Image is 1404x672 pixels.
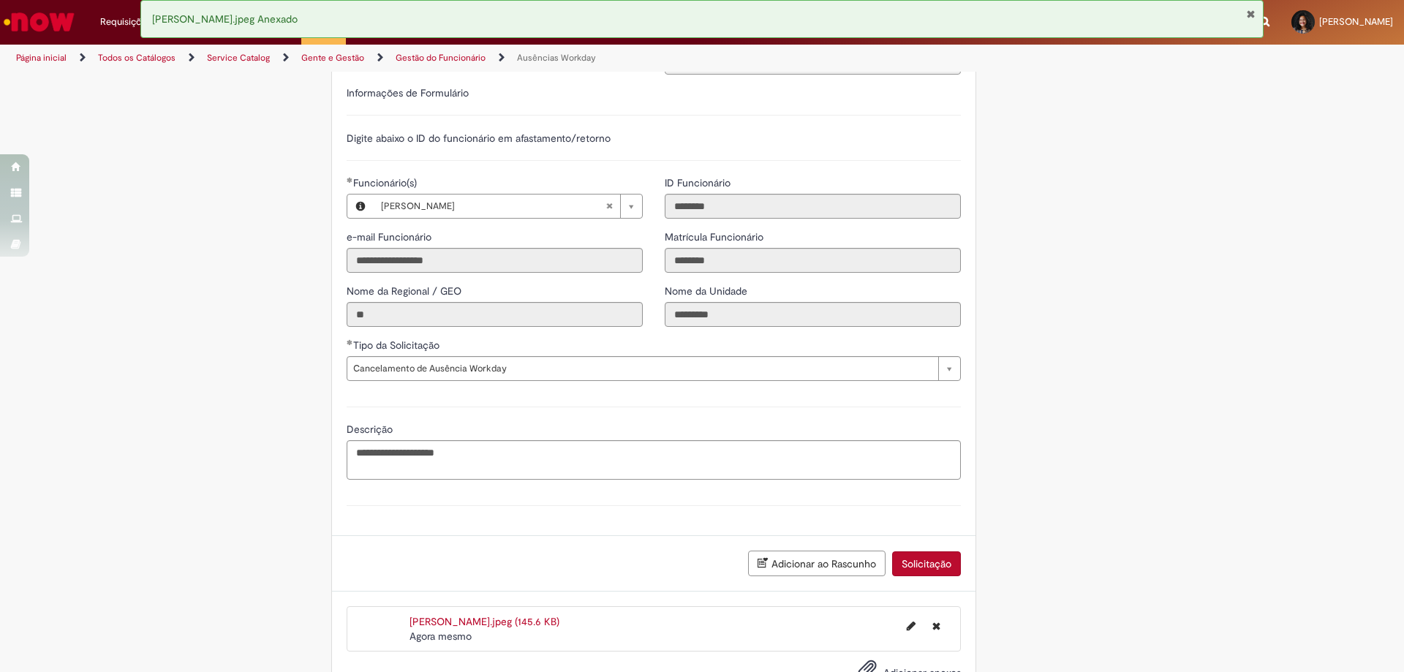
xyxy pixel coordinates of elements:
[374,195,642,218] a: [PERSON_NAME]Limpar campo Funcionário(s)
[665,248,961,273] input: Matrícula Funcionário
[301,52,364,64] a: Gente e Gestão
[347,195,374,218] button: Funcionário(s), Visualizar este registro Wilson Mario Da Silva
[347,440,961,480] textarea: Descrição
[409,630,472,643] span: Agora mesmo
[16,52,67,64] a: Página inicial
[665,230,766,243] span: Somente leitura - Matrícula Funcionário
[665,194,961,219] input: ID Funcionário
[517,52,596,64] a: Ausências Workday
[381,195,605,218] span: [PERSON_NAME]
[1,7,77,37] img: ServiceNow
[347,86,469,99] label: Informações de Formulário
[353,357,931,380] span: Cancelamento de Ausência Workday
[347,132,611,145] label: Digite abaixo o ID do funcionário em afastamento/retorno
[892,551,961,576] button: Solicitação
[409,630,472,643] time: 27/09/2025 14:58:12
[98,52,175,64] a: Todos os Catálogos
[924,614,949,638] button: Excluir Retorno Wilson.jpeg
[347,339,353,345] span: Obrigatório Preenchido
[396,52,486,64] a: Gestão do Funcionário
[665,284,750,298] span: Somente leitura - Nome da Unidade
[347,302,643,327] input: Nome da Regional / GEO
[347,423,396,436] span: Descrição
[898,614,924,638] button: Editar nome de arquivo Retorno Wilson.jpeg
[598,195,620,218] abbr: Limpar campo Funcionário(s)
[748,551,886,576] button: Adicionar ao Rascunho
[152,12,298,26] span: [PERSON_NAME].jpeg Anexado
[1319,15,1393,28] span: [PERSON_NAME]
[11,45,925,72] ul: Trilhas de página
[347,177,353,183] span: Obrigatório Preenchido
[409,615,559,628] a: [PERSON_NAME].jpeg (145.6 KB)
[665,176,733,189] span: Somente leitura - ID Funcionário
[347,284,464,298] span: Somente leitura - Nome da Regional / GEO
[353,339,442,352] span: Tipo da Solicitação
[665,302,961,327] input: Nome da Unidade
[100,15,151,29] span: Requisições
[1246,8,1256,20] button: Fechar Notificação
[353,176,420,189] span: Necessários - Funcionário(s)
[347,248,643,273] input: e-mail Funcionário
[207,52,270,64] a: Service Catalog
[347,230,434,243] span: Somente leitura - e-mail Funcionário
